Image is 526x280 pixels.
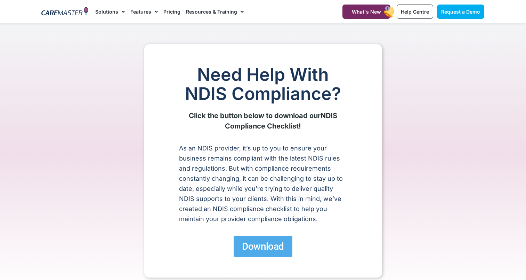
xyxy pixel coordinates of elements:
[185,64,341,104] span: Need Help With NDIS Compliance?
[342,5,390,19] a: What's New
[179,143,347,224] p: As an NDIS provider, it’s up to you to ensure your business remains compliant with the latest NDI...
[242,240,284,252] span: Download
[189,111,321,120] strong: Click the button below to download our
[401,9,429,15] span: Help Centre
[437,5,484,19] a: Request a Demo
[441,9,480,15] span: Request a Demo
[397,5,433,19] a: Help Centre
[352,9,381,15] span: What's New
[234,236,292,257] a: Download
[41,7,88,17] img: CareMaster Logo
